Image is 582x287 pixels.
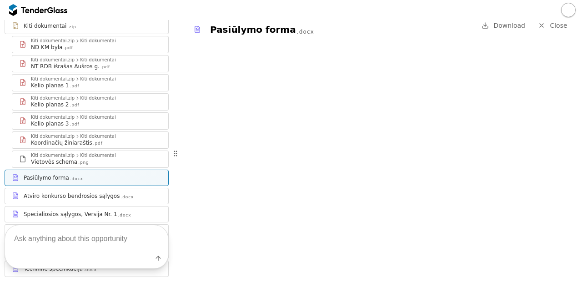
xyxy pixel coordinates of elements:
[80,96,116,101] div: Kiti dokumentai
[31,39,75,43] div: Kiti dokumentai.zip
[31,101,69,108] div: Kelio planas 2
[70,83,79,89] div: .pdf
[12,36,169,53] a: Kiti dokumentai.zipKiti dokumentaiND KM byla.pdf
[297,28,314,36] div: .docx
[31,115,75,120] div: Kiti dokumentai.zip
[120,194,134,200] div: .docx
[31,120,69,127] div: Kelio planas 3
[70,102,79,108] div: .pdf
[31,82,69,89] div: Kelio planas 1
[31,44,62,51] div: ND KM byla
[12,131,169,149] a: Kiti dokumentai.zipKiti dokumentaiKoordinačių žiniaraštis.pdf
[63,45,73,51] div: .pdf
[31,77,75,81] div: Kiti dokumentai.zip
[70,121,79,127] div: .pdf
[550,22,567,29] span: Close
[67,24,76,30] div: .zip
[5,18,169,34] a: Kiti dokumentai.zip
[12,74,169,91] a: Kiti dokumentai.zipKiti dokumentaiKelio planas 1.pdf
[479,20,528,31] a: Download
[24,192,120,200] div: Atviro konkurso bendrosios sąlygos
[12,55,169,72] a: Kiti dokumentai.zipKiti dokumentaiNT RDB išrašas Aušros g..pdf
[80,58,116,62] div: Kiti dokumentai
[31,58,75,62] div: Kiti dokumentai.zip
[80,77,116,81] div: Kiti dokumentai
[78,160,89,166] div: .png
[493,22,525,29] span: Download
[93,141,103,146] div: .pdf
[31,63,100,70] div: NT RDB išrašas Aušros g.
[31,153,75,158] div: Kiti dokumentai.zip
[31,158,77,166] div: Vietovės schema
[12,151,169,168] a: Kiti dokumentai.zipKiti dokumentaiVietovės schema.png
[70,176,83,182] div: .docx
[12,112,169,130] a: Kiti dokumentai.zipKiti dokumentaiKelio planas 3.pdf
[31,139,92,146] div: Koordinačių žiniaraštis
[24,174,69,181] div: Pasiūlymo forma
[210,23,296,36] div: Pasiūlymo forma
[80,153,116,158] div: Kiti dokumentai
[31,134,75,139] div: Kiti dokumentai.zip
[80,39,116,43] div: Kiti dokumentai
[24,22,66,30] div: Kiti dokumentai
[5,206,169,222] a: Specialiosios sąlygos, Versija Nr. 1.docx
[100,64,110,70] div: .pdf
[532,20,573,31] a: Close
[5,188,169,204] a: Atviro konkurso bendrosios sąlygos.docx
[5,170,169,186] a: Pasiūlymo forma.docx
[80,134,116,139] div: Kiti dokumentai
[31,96,75,101] div: Kiti dokumentai.zip
[80,115,116,120] div: Kiti dokumentai
[12,93,169,111] a: Kiti dokumentai.zipKiti dokumentaiKelio planas 2.pdf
